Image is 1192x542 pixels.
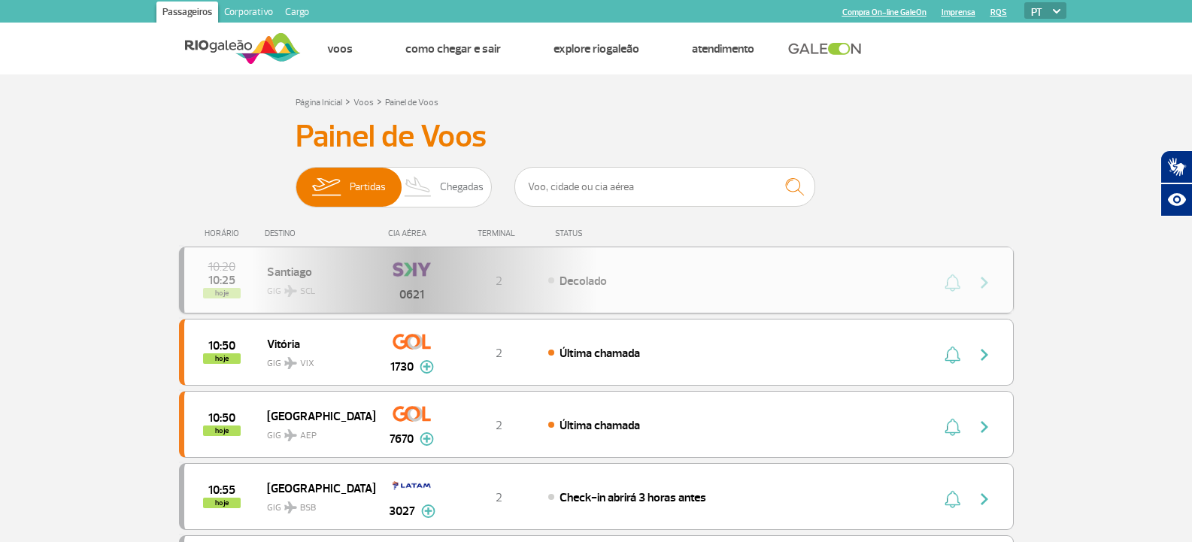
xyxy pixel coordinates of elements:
span: 2025-09-25 10:50:00 [208,413,235,423]
div: TERMINAL [450,229,547,238]
a: Imprensa [942,8,975,17]
img: mais-info-painel-voo.svg [420,432,434,446]
span: 2025-09-25 10:50:00 [208,341,235,351]
a: Passageiros [156,2,218,26]
span: AEP [300,429,317,443]
img: destiny_airplane.svg [284,501,297,513]
div: CIA AÉREA [375,229,450,238]
img: destiny_airplane.svg [284,357,297,369]
img: sino-painel-voo.svg [945,490,960,508]
span: 2 [496,490,502,505]
a: Atendimento [692,41,754,56]
span: Vitória [267,334,363,353]
span: 2 [496,418,502,433]
a: > [377,92,382,110]
button: Abrir recursos assistivos. [1160,183,1192,216]
a: Cargo [279,2,315,26]
a: RQS [990,8,1007,17]
span: Chegadas [440,168,484,207]
span: GIG [267,349,363,371]
img: seta-direita-painel-voo.svg [975,490,993,508]
input: Voo, cidade ou cia aérea [514,167,815,207]
span: [GEOGRAPHIC_DATA] [267,478,363,498]
span: 2 [496,346,502,361]
img: sino-painel-voo.svg [945,418,960,436]
span: hoje [203,425,241,436]
a: Explore RIOgaleão [554,41,639,56]
span: VIX [300,357,314,371]
img: destiny_airplane.svg [284,429,297,441]
div: STATUS [547,229,670,238]
span: hoje [203,498,241,508]
a: Página Inicial [296,97,342,108]
span: Check-in abrirá 3 horas antes [560,490,706,505]
h3: Painel de Voos [296,118,897,156]
span: Última chamada [560,418,640,433]
span: [GEOGRAPHIC_DATA] [267,406,363,425]
div: HORÁRIO [184,229,265,238]
a: Compra On-line GaleOn [842,8,927,17]
img: seta-direita-painel-voo.svg [975,346,993,364]
span: BSB [300,501,316,515]
img: mais-info-painel-voo.svg [421,504,435,518]
span: GIG [267,493,363,515]
a: > [345,92,350,110]
span: GIG [267,421,363,443]
img: mais-info-painel-voo.svg [420,360,434,374]
div: Plugin de acessibilidade da Hand Talk. [1160,150,1192,216]
button: Abrir tradutor de língua de sinais. [1160,150,1192,183]
span: 7670 [390,430,414,448]
span: Partidas [350,168,386,207]
span: Última chamada [560,346,640,361]
span: 2025-09-25 10:55:00 [208,485,235,495]
div: DESTINO [265,229,375,238]
a: Corporativo [218,2,279,26]
img: slider-desembarque [396,168,441,207]
a: Voos [327,41,353,56]
img: slider-embarque [302,168,350,207]
span: hoje [203,353,241,364]
a: Voos [353,97,374,108]
img: seta-direita-painel-voo.svg [975,418,993,436]
img: sino-painel-voo.svg [945,346,960,364]
span: 1730 [390,358,414,376]
a: Painel de Voos [385,97,438,108]
a: Como chegar e sair [405,41,501,56]
span: 3027 [389,502,415,520]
